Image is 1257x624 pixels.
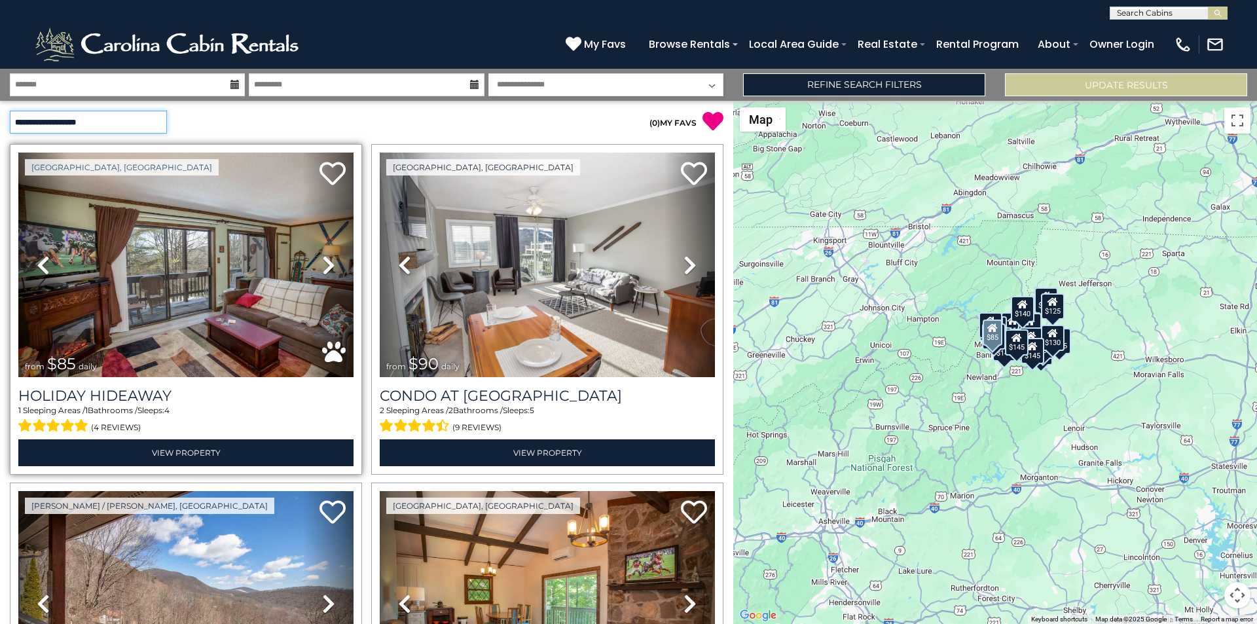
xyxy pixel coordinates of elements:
[18,387,354,405] a: Holiday Hideaway
[740,107,786,132] button: Change map style
[164,405,170,415] span: 4
[380,387,715,405] a: Condo at [GEOGRAPHIC_DATA]
[652,118,657,128] span: 0
[979,312,1002,338] div: $125
[1005,73,1247,96] button: Update Results
[737,607,780,624] a: Open this area in Google Maps (opens a new window)
[25,361,45,371] span: from
[386,498,580,514] a: [GEOGRAPHIC_DATA], [GEOGRAPHIC_DATA]
[649,118,697,128] a: (0)MY FAVS
[25,498,274,514] a: [PERSON_NAME] / [PERSON_NAME], [GEOGRAPHIC_DATA]
[1005,329,1029,356] div: $145
[380,405,715,436] div: Sleeping Areas / Bathrooms / Sleeps:
[85,405,88,415] span: 1
[1031,615,1087,624] button: Keyboard shortcuts
[566,36,629,53] a: My Favs
[584,36,626,52] span: My Favs
[749,113,773,126] span: Map
[380,405,384,415] span: 2
[380,439,715,466] a: View Property
[380,387,715,405] h3: Condo at Pinnacle Inn Resort
[530,405,534,415] span: 5
[47,354,76,373] span: $85
[743,73,985,96] a: Refine Search Filters
[1034,287,1058,314] div: $110
[1021,338,1044,364] div: $145
[1041,293,1065,320] div: $125
[1083,33,1161,56] a: Owner Login
[409,354,439,373] span: $90
[737,607,780,624] img: Google
[18,405,354,436] div: Sleeping Areas / Bathrooms / Sleeps:
[18,153,354,377] img: thumbnail_163267576.jpeg
[742,33,845,56] a: Local Area Guide
[1031,33,1077,56] a: About
[1174,35,1192,54] img: phone-regular-white.png
[1175,615,1193,623] a: Terms
[1011,296,1034,322] div: $140
[33,25,304,64] img: White-1-2.png
[983,319,1002,345] div: $85
[1206,35,1224,54] img: mail-regular-white.png
[386,159,580,175] a: [GEOGRAPHIC_DATA], [GEOGRAPHIC_DATA]
[1224,107,1250,134] button: Toggle fullscreen view
[91,419,141,436] span: (4 reviews)
[18,405,21,415] span: 1
[1224,582,1250,608] button: Map camera controls
[1001,312,1025,339] div: $115
[1047,328,1071,354] div: $115
[649,118,660,128] span: ( )
[386,361,406,371] span: from
[18,439,354,466] a: View Property
[319,160,346,189] a: Add to favorites
[851,33,924,56] a: Real Estate
[642,33,737,56] a: Browse Rentals
[441,361,460,371] span: daily
[993,336,1016,362] div: $140
[1018,313,1042,339] div: $135
[681,499,707,527] a: Add to favorites
[25,159,219,175] a: [GEOGRAPHIC_DATA], [GEOGRAPHIC_DATA]
[448,405,453,415] span: 2
[319,499,346,527] a: Add to favorites
[982,323,1006,349] div: $145
[1201,615,1253,623] a: Report a map error
[1029,339,1053,365] div: $125
[1019,327,1043,354] div: $140
[380,153,715,377] img: thumbnail_163280808.jpeg
[452,419,501,436] span: (9 reviews)
[930,33,1025,56] a: Rental Program
[681,160,707,189] a: Add to favorites
[1095,615,1167,623] span: Map data ©2025 Google
[993,335,1016,361] div: $140
[79,361,97,371] span: daily
[1041,325,1065,351] div: $130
